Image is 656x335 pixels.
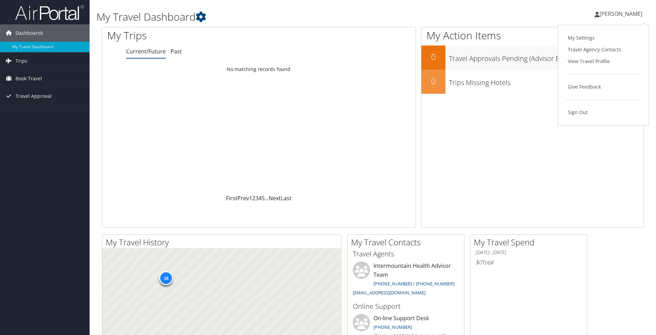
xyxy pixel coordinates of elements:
[106,236,341,248] h2: My Travel History
[269,194,281,202] a: Next
[373,281,454,287] a: [PHONE_NUMBER] / [PHONE_NUMBER]
[565,55,642,67] a: View Travel Profile
[353,290,426,296] a: [EMAIL_ADDRESS][DOMAIN_NAME]
[475,258,482,266] span: $0
[15,4,84,21] img: airportal-logo.png
[421,75,445,87] h2: 0
[226,194,237,202] a: First
[449,74,644,88] h3: Trips Missing Hotels
[16,88,52,105] span: Travel Approval
[255,194,258,202] a: 3
[237,194,249,202] a: Prev
[16,70,42,87] span: Book Travel
[353,302,459,311] h3: Online Support
[565,44,642,55] a: Travel Agency Contacts
[475,249,582,256] h6: [DATE] - [DATE]
[102,63,416,75] td: No matching records found
[249,194,252,202] a: 1
[475,258,582,266] h6: Total
[599,10,642,18] span: [PERSON_NAME]
[171,48,182,55] a: Past
[353,249,459,259] h3: Travel Agents
[565,81,642,93] a: Give Feedback
[126,48,166,55] a: Current/Future
[595,3,649,24] a: [PERSON_NAME]
[262,194,265,202] a: 5
[421,70,644,94] a: 0Trips Missing Hotels
[373,324,412,330] a: [PHONE_NUMBER]
[265,194,269,202] span: …
[96,10,465,24] h1: My Travel Dashboard
[449,50,644,63] h3: Travel Approvals Pending (Advisor Booked)
[474,236,587,248] h2: My Travel Spend
[281,194,291,202] a: Last
[421,51,445,63] h2: 0
[421,45,644,70] a: 0Travel Approvals Pending (Advisor Booked)
[107,28,280,43] h1: My Trips
[16,24,43,42] span: Dashboards
[421,28,644,43] h1: My Action Items
[349,262,462,298] li: Intermountain Health Advisor Team
[159,271,173,285] div: 16
[351,236,464,248] h2: My Travel Contacts
[252,194,255,202] a: 2
[258,194,262,202] a: 4
[565,32,642,44] a: My Settings
[565,106,642,118] a: Sign Out
[16,52,27,70] span: Trips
